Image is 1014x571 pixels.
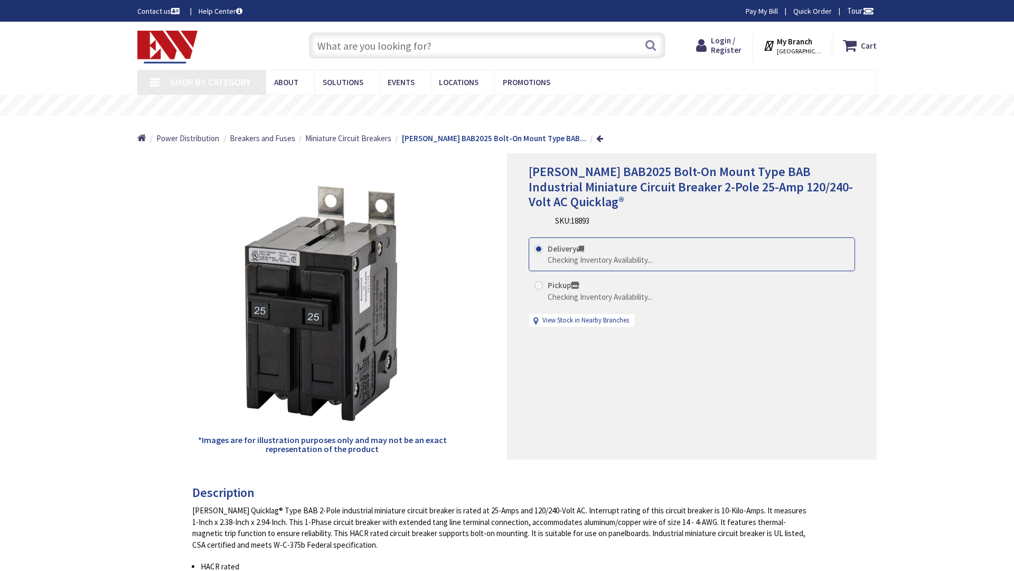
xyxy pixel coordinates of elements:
[529,163,853,210] span: [PERSON_NAME] BAB2025 Bolt-On Mount Type BAB Industrial Miniature Circuit Breaker 2-Pole 25-Amp 1...
[323,77,363,87] span: Solutions
[555,215,589,226] div: SKU:
[230,133,295,144] a: Breakers and Fuses
[777,47,822,56] span: [GEOGRAPHIC_DATA], [GEOGRAPHIC_DATA]
[542,316,629,326] a: View Stock in Nearby Branches
[793,6,832,16] a: Quick Order
[420,100,613,112] rs-layer: Free Same Day Pickup at 19 Locations
[402,133,586,143] strong: [PERSON_NAME] BAB2025 Bolt-On Mount Type BAB...
[230,133,295,143] span: Breakers and Fuses
[548,280,579,290] strong: Pickup
[861,36,877,55] strong: Cart
[137,6,182,16] a: Contact us
[571,216,589,226] span: 18893
[696,36,741,55] a: Login / Register
[137,31,198,63] img: Electrical Wholesalers, Inc.
[192,505,814,550] div: [PERSON_NAME] Quicklag® Type BAB 2-Pole industrial miniature circuit breaker is rated at 25-Amps ...
[746,6,778,16] a: Pay My Bill
[196,436,448,454] h5: *Images are for illustration purposes only and may not be an exact representation of the product
[847,6,874,16] span: Tour
[503,77,550,87] span: Promotions
[439,77,478,87] span: Locations
[843,36,877,55] a: Cart
[156,133,219,144] a: Power Distribution
[170,76,251,88] span: Shop By Category
[305,133,391,144] a: Miniature Circuit Breakers
[274,77,298,87] span: About
[192,486,814,500] h3: Description
[309,32,665,59] input: What are you looking for?
[156,133,219,143] span: Power Distribution
[196,176,448,427] img: Eaton BAB2025 Bolt-On Mount Type BAB Industrial Miniature Circuit Breaker 2-Pole 25-Amp 120/240-V...
[548,254,652,265] div: Checking Inventory Availability...
[305,133,391,143] span: Miniature Circuit Breakers
[548,244,584,254] strong: Delivery
[711,35,741,55] span: Login / Register
[777,36,812,47] strong: My Branch
[199,6,242,16] a: Help Center
[763,36,822,55] div: My Branch [GEOGRAPHIC_DATA], [GEOGRAPHIC_DATA]
[388,77,415,87] span: Events
[548,291,652,302] div: Checking Inventory Availability...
